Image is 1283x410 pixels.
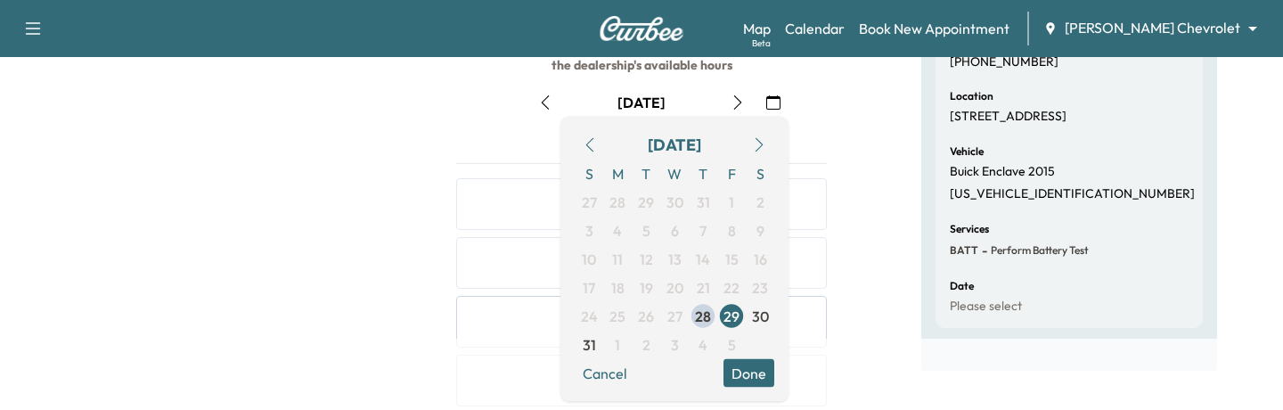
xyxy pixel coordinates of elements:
[950,164,1055,180] p: Buick Enclave 2015
[728,334,736,356] span: 5
[666,192,683,213] span: 30
[950,146,984,157] h6: Vehicle
[729,192,734,213] span: 1
[617,93,666,112] div: [DATE]
[978,242,987,259] span: -
[950,186,1195,202] p: [US_VEHICLE_IDENTIFICATION_NUMBER]
[754,249,767,270] span: 16
[612,249,623,270] span: 11
[638,192,654,213] span: 29
[583,334,596,356] span: 31
[1065,18,1240,38] span: [PERSON_NAME] Chevrolet
[723,277,740,299] span: 22
[585,220,593,242] span: 3
[743,18,771,39] a: MapBeta
[697,277,710,299] span: 21
[689,160,717,188] span: T
[575,160,603,188] span: S
[950,91,993,102] h6: Location
[697,192,710,213] span: 31
[723,306,740,327] span: 29
[648,133,701,158] div: [DATE]
[582,249,596,270] span: 10
[609,192,625,213] span: 28
[582,192,597,213] span: 27
[723,359,774,388] button: Done
[583,277,595,299] span: 17
[671,220,679,242] span: 6
[668,249,682,270] span: 13
[950,109,1066,125] p: [STREET_ADDRESS]
[756,220,764,242] span: 9
[728,220,736,242] span: 8
[609,306,625,327] span: 25
[950,54,1058,70] p: [PHONE_NUMBER]
[575,359,635,388] button: Cancel
[785,18,845,39] a: Calendar
[640,277,653,299] span: 19
[752,306,769,327] span: 30
[699,220,707,242] span: 7
[638,306,654,327] span: 26
[632,160,660,188] span: T
[752,37,771,50] div: Beta
[699,334,707,356] span: 4
[603,160,632,188] span: M
[756,192,764,213] span: 2
[950,281,974,291] h6: Date
[746,160,774,188] span: S
[752,277,768,299] span: 23
[640,249,653,270] span: 12
[581,306,598,327] span: 24
[717,160,746,188] span: F
[613,220,622,242] span: 4
[671,334,679,356] span: 3
[642,334,650,356] span: 2
[695,306,711,327] span: 28
[667,306,682,327] span: 27
[725,249,739,270] span: 15
[950,243,978,258] span: BATT
[611,277,625,299] span: 18
[660,160,689,188] span: W
[859,18,1009,39] a: Book New Appointment
[950,224,989,234] h6: Services
[615,334,620,356] span: 1
[552,39,838,73] b: appointments will always fall within the dealership's available hours
[666,277,683,299] span: 20
[696,249,710,270] span: 14
[642,220,650,242] span: 5
[599,16,684,41] img: Curbee Logo
[987,243,1089,258] span: Perform Battery Test
[950,299,1022,315] p: Please select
